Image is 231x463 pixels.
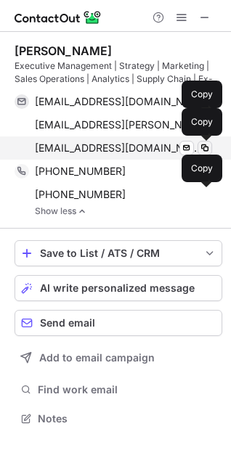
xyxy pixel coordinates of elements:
span: [PHONE_NUMBER] [35,188,126,201]
span: Add to email campaign [39,352,155,364]
span: Find work email [38,383,216,396]
button: save-profile-one-click [15,240,222,266]
img: - [78,206,86,216]
span: [EMAIL_ADDRESS][PERSON_NAME][DOMAIN_NAME] [35,118,201,131]
button: Notes [15,409,222,429]
button: Send email [15,310,222,336]
img: ContactOut v5.3.10 [15,9,102,26]
span: Send email [40,317,95,329]
a: Show less [35,206,222,216]
span: Notes [38,412,216,425]
button: Add to email campaign [15,345,222,371]
span: AI write personalized message [40,282,195,294]
span: [PHONE_NUMBER] [35,165,126,178]
div: [PERSON_NAME] [15,44,112,58]
span: [EMAIL_ADDRESS][DOMAIN_NAME] [35,142,201,155]
span: [EMAIL_ADDRESS][DOMAIN_NAME] [35,95,201,108]
div: Executive Management | Strategy | Marketing | Sales Operations | Analytics | Supply Chain | Ex-BCG [15,60,222,86]
div: Save to List / ATS / CRM [40,247,197,259]
button: Find work email [15,380,222,400]
button: AI write personalized message [15,275,222,301]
